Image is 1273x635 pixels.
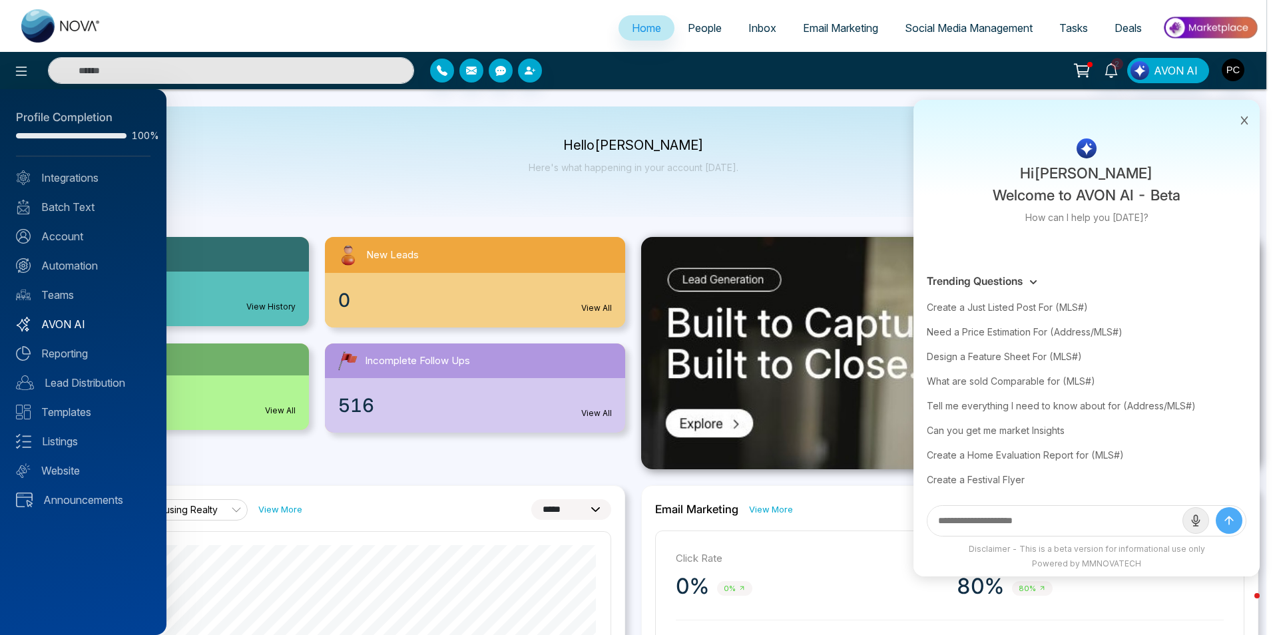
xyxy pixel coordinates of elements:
img: Account.svg [16,229,31,244]
img: Website.svg [16,463,31,478]
a: AVON AI [16,316,150,332]
img: announcements.svg [16,493,33,507]
div: Profile Completion [16,109,150,126]
a: Batch Text [16,199,150,215]
a: Website [16,463,150,479]
a: Listings [16,433,150,449]
a: Teams [16,287,150,303]
img: team.svg [16,288,31,302]
img: Automation.svg [16,258,31,273]
a: Account [16,228,150,244]
img: batch_text_white.png [16,200,31,214]
img: Reporting.svg [16,346,31,361]
a: Automation [16,258,150,274]
img: Templates.svg [16,405,31,419]
img: Listings.svg [16,434,31,449]
img: Integrated.svg [16,170,31,185]
img: Avon-AI.svg [16,317,31,331]
a: Integrations [16,170,150,186]
img: Lead-dist.svg [16,375,34,390]
iframe: Intercom live chat [1228,590,1260,622]
a: Templates [16,404,150,420]
a: Reporting [16,345,150,361]
a: Announcements [16,492,150,508]
a: Lead Distribution [16,375,150,391]
span: 100% [132,131,150,140]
